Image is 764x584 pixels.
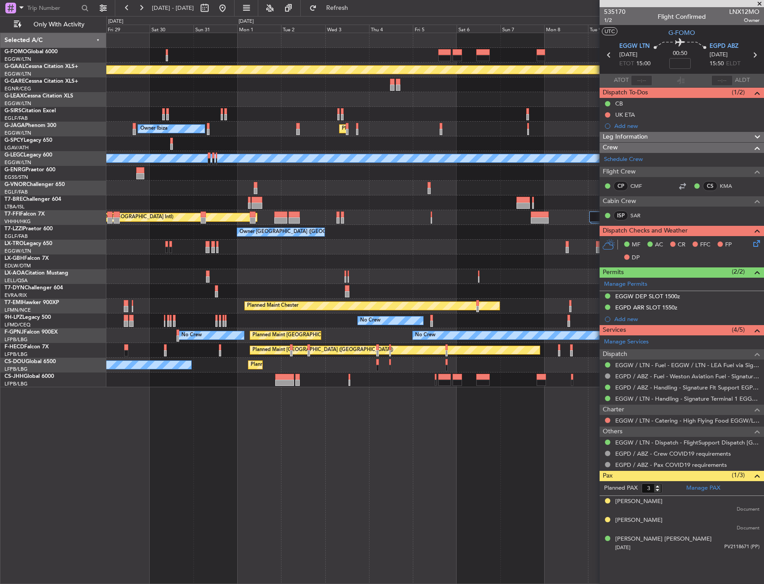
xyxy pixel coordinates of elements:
a: EGNR/CEG [4,85,31,92]
a: T7-EMIHawker 900XP [4,300,59,305]
a: G-LEAXCessna Citation XLS [4,93,73,99]
div: Mon 8 [544,25,588,33]
div: Planned Maint [GEOGRAPHIC_DATA] ([GEOGRAPHIC_DATA]) [251,358,391,372]
a: Manage Permits [604,280,647,289]
a: T7-BREChallenger 604 [4,197,61,202]
span: G-SPCY [4,138,24,143]
div: [PERSON_NAME] [PERSON_NAME] [615,535,712,544]
a: G-VNORChallenger 650 [4,182,65,187]
a: EGGW / LTN - Handling - Signature Terminal 1 EGGW / LTN [615,395,760,402]
a: G-ENRGPraetor 600 [4,167,55,173]
span: LX-TRO [4,241,24,246]
div: Tue 2 [281,25,325,33]
span: LX-AOA [4,271,25,276]
div: EGPD ARR SLOT 1550z [615,304,677,311]
a: T7-LZZIPraetor 600 [4,226,53,232]
span: 15:00 [636,59,651,68]
span: T7-DYN [4,285,25,291]
a: VHHH/HKG [4,218,31,225]
span: G-LEAX [4,93,24,99]
input: --:-- [631,75,652,86]
span: 535170 [604,7,625,17]
a: EGGW/LTN [4,56,31,63]
a: EGGW / LTN - Dispatch - FlightSupport Dispatch [GEOGRAPHIC_DATA] [615,439,760,446]
a: EGPD / ABZ - Crew COVID19 requirements [615,450,731,457]
span: 9H-LPZ [4,315,22,320]
a: EGGW / LTN - Catering - High Flying Food EGGW/LTN [615,417,760,424]
span: Document [737,525,760,532]
span: 00:50 [673,49,687,58]
a: SAR [630,212,651,220]
div: Sat 30 [150,25,193,33]
span: Cabin Crew [603,196,636,207]
a: F-GPNJFalcon 900EX [4,330,58,335]
span: G-SIRS [4,108,21,114]
a: T7-DYNChallenger 604 [4,285,63,291]
div: Planned Maint [GEOGRAPHIC_DATA] ([GEOGRAPHIC_DATA]) [342,122,483,135]
button: Refresh [305,1,359,15]
div: Mon 1 [237,25,281,33]
a: CMF [630,182,651,190]
a: EGGW/LTN [4,159,31,166]
span: Others [603,427,622,437]
span: FFC [700,241,710,250]
span: [DATE] - [DATE] [152,4,194,12]
a: LFMN/NCE [4,307,31,313]
a: 9H-LPZLegacy 500 [4,315,51,320]
label: Planned PAX [604,484,638,493]
div: Planned Maint Chester [247,299,298,313]
span: F-HECD [4,344,24,350]
a: EGLF/FAB [4,233,28,240]
a: G-FOMOGlobal 6000 [4,49,58,55]
div: CP [613,181,628,191]
div: Planned Maint [GEOGRAPHIC_DATA] ([GEOGRAPHIC_DATA]) [252,329,393,342]
div: Tue 9 [588,25,632,33]
div: Add new [614,315,760,323]
span: T7-EMI [4,300,22,305]
span: ETOT [619,59,634,68]
div: No Crew [181,329,202,342]
span: G-ENRG [4,167,25,173]
a: LX-GBHFalcon 7X [4,256,49,261]
span: Pax [603,471,613,481]
span: (4/5) [732,325,745,334]
span: [DATE] [709,51,728,59]
span: (1/3) [732,470,745,480]
span: EGPD ABZ [709,42,739,51]
a: LX-AOACitation Mustang [4,271,68,276]
a: LELL/QSA [4,277,28,284]
span: 15:50 [709,59,724,68]
span: [DATE] [615,544,630,551]
div: Flight Confirmed [658,12,706,21]
div: CB [615,100,623,107]
span: ALDT [735,76,750,85]
div: ISP [613,211,628,220]
span: G-GARE [4,79,25,84]
a: LX-TROLegacy 650 [4,241,52,246]
a: EGPD / ABZ - Fuel - Weston Aviation Fuel - Signature - EGPD / ABZ [615,372,760,380]
span: PV2118671 (PP) [724,543,760,551]
div: Sun 7 [500,25,544,33]
a: G-LEGCLegacy 600 [4,152,52,158]
a: G-SIRSCitation Excel [4,108,56,114]
div: [DATE] [108,18,123,25]
div: Owner [GEOGRAPHIC_DATA] ([GEOGRAPHIC_DATA]) [239,225,363,239]
span: G-FOMO [4,49,27,55]
a: Manage Services [604,338,649,347]
span: 1/2 [604,17,625,24]
button: Only With Activity [10,17,97,32]
span: CS-DOU [4,359,25,364]
a: Schedule Crew [604,155,643,164]
div: EGGW DEP SLOT 1500z [615,292,680,300]
div: UK ETA [615,111,635,118]
span: LX-GBH [4,256,24,261]
span: Dispatch To-Dos [603,88,648,98]
a: EGLF/FAB [4,189,28,195]
a: LTBA/ISL [4,203,25,210]
a: LGAV/ATH [4,144,29,151]
span: T7-BRE [4,197,23,202]
a: EGSS/STN [4,174,28,181]
span: G-VNOR [4,182,26,187]
span: T7-FFI [4,212,20,217]
span: CR [678,241,685,250]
